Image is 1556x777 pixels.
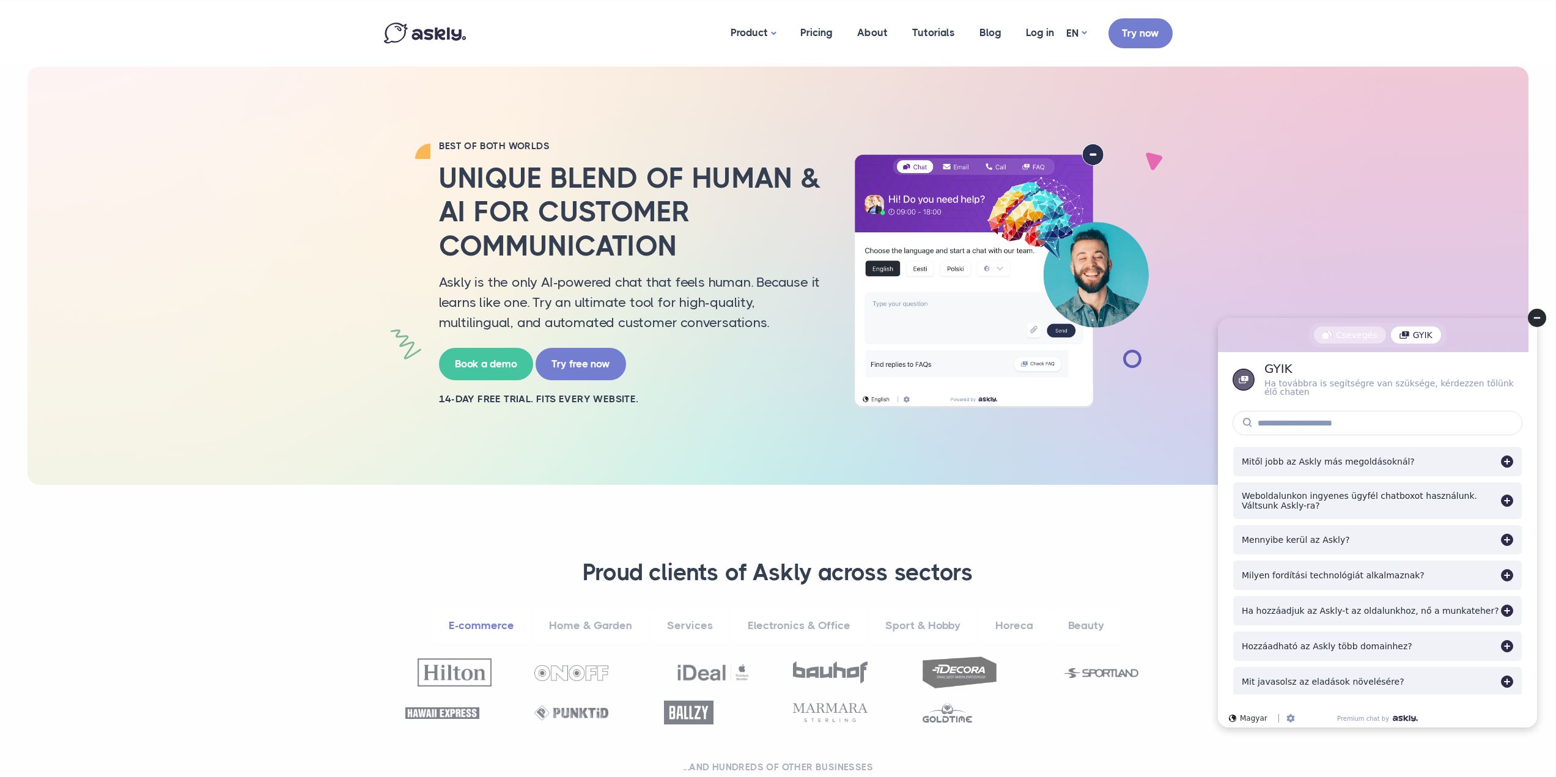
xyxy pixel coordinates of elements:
a: Home & Garden [533,609,648,643]
img: Ballzy [664,701,713,724]
a: Book a demo [439,348,533,380]
a: Try now [1108,18,1173,48]
img: Punktid [534,705,608,721]
img: Goldtime [923,702,972,723]
h2: 14-day free trial. Fits every website. [439,392,824,406]
a: Tutorials [900,3,967,62]
a: Product [718,3,788,64]
p: Askly is the only AI-powered chat that feels human. Because it learns like one. Try an ultimate t... [439,272,824,333]
a: Log in [1014,3,1066,62]
img: Hawaii Express [405,707,479,719]
img: Ideal [676,658,750,687]
a: Sport & Hobby [869,609,976,643]
iframe: Askly chat [1208,308,1547,737]
h2: BEST OF BOTH WORLDS [439,140,824,152]
img: Hilton [418,658,492,686]
a: About [845,3,900,62]
a: Try free now [536,348,626,380]
h3: Proud clients of Askly across sectors [399,558,1157,587]
img: Sportland [1064,668,1138,678]
a: Horeca [979,609,1049,643]
img: OnOff [534,665,608,681]
a: EN [1066,24,1086,42]
img: Bauhof [793,661,867,683]
a: Pricing [788,3,845,62]
a: Blog [967,3,1014,62]
a: Services [651,609,729,643]
img: Marmara Sterling [793,703,867,722]
h2: Unique blend of human & AI for customer communication [439,161,824,263]
img: AI multilingual chat [843,144,1160,408]
img: Askly [384,23,466,43]
a: Electronics & Office [732,609,866,643]
h2: ...and hundreds of other businesses [399,761,1157,773]
a: E-commerce [433,609,530,643]
a: Beauty [1052,609,1120,643]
